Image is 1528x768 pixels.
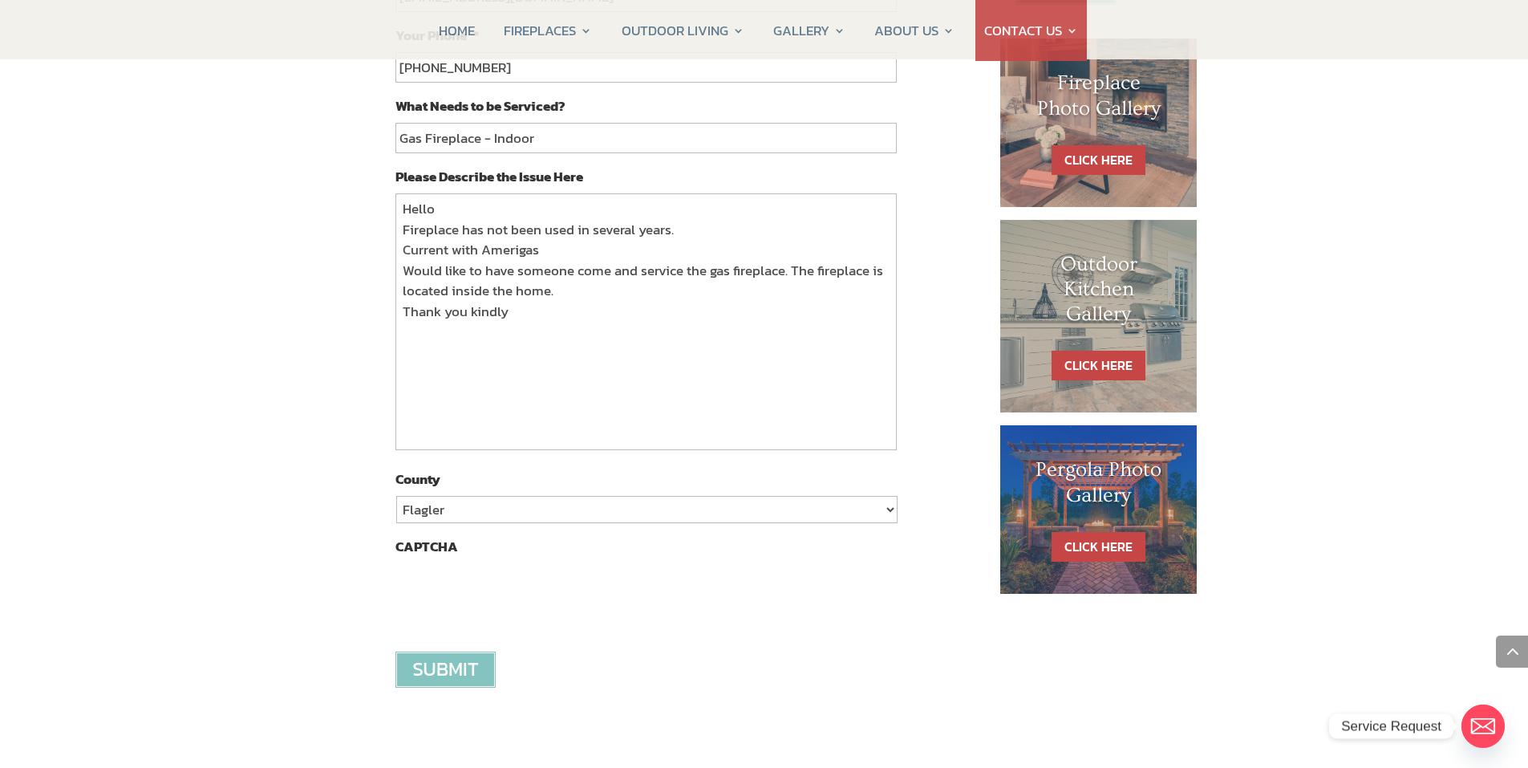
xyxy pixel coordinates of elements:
iframe: reCAPTCHA [395,563,639,626]
input: Submit [395,652,496,688]
label: What Needs to be Serviced? [395,97,565,115]
label: CAPTCHA [395,538,458,555]
a: CLICK HERE [1052,145,1145,175]
a: CLICK HERE [1052,351,1145,380]
a: Email [1461,705,1505,748]
h1: Pergola Photo Gallery [1032,457,1165,515]
label: Please Describe the Issue Here [395,168,583,185]
h1: Outdoor Kitchen Gallery [1032,252,1165,335]
label: County [395,470,440,488]
h1: Fireplace Photo Gallery [1032,71,1165,128]
a: CLICK HERE [1052,532,1145,562]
